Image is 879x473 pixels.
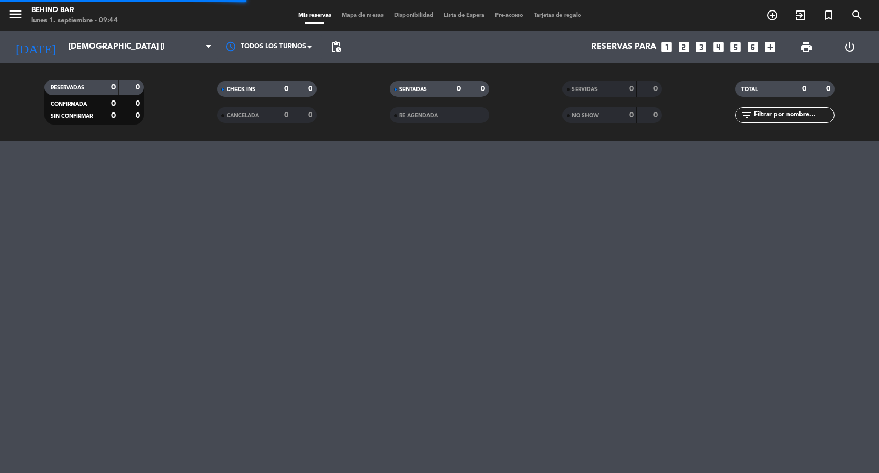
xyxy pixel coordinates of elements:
[136,100,142,107] strong: 0
[802,85,806,93] strong: 0
[457,85,461,93] strong: 0
[740,109,753,121] i: filter_list
[51,102,87,107] span: CONFIRMADA
[136,84,142,91] strong: 0
[399,87,427,92] span: SENTADAS
[800,41,813,53] span: print
[822,9,835,21] i: turned_in_not
[111,112,116,119] strong: 0
[828,31,871,63] div: LOG OUT
[438,13,490,18] span: Lista de Espera
[629,111,634,119] strong: 0
[336,13,389,18] span: Mapa de mesas
[136,112,142,119] strong: 0
[490,13,528,18] span: Pre-acceso
[653,111,660,119] strong: 0
[227,113,259,118] span: CANCELADA
[284,85,288,93] strong: 0
[31,16,118,26] div: lunes 1. septiembre - 09:44
[591,42,656,52] span: Reservas para
[746,40,760,54] i: looks_6
[8,36,63,59] i: [DATE]
[308,111,314,119] strong: 0
[729,40,742,54] i: looks_5
[572,87,598,92] span: SERVIDAS
[111,100,116,107] strong: 0
[97,41,110,53] i: arrow_drop_down
[31,5,118,16] div: Behind Bar
[851,9,863,21] i: search
[660,40,673,54] i: looks_one
[753,109,834,121] input: Filtrar por nombre...
[843,41,856,53] i: power_settings_new
[629,85,634,93] strong: 0
[653,85,660,93] strong: 0
[227,87,255,92] span: CHECK INS
[794,9,807,21] i: exit_to_app
[51,85,84,91] span: RESERVADAS
[766,9,779,21] i: add_circle_outline
[8,6,24,26] button: menu
[763,40,777,54] i: add_box
[330,41,342,53] span: pending_actions
[389,13,438,18] span: Disponibilidad
[826,85,832,93] strong: 0
[677,40,691,54] i: looks_two
[111,84,116,91] strong: 0
[308,85,314,93] strong: 0
[399,113,438,118] span: RE AGENDADA
[284,111,288,119] strong: 0
[8,6,24,22] i: menu
[712,40,725,54] i: looks_4
[694,40,708,54] i: looks_3
[293,13,336,18] span: Mis reservas
[51,114,93,119] span: SIN CONFIRMAR
[741,87,758,92] span: TOTAL
[528,13,587,18] span: Tarjetas de regalo
[481,85,487,93] strong: 0
[572,113,599,118] span: NO SHOW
